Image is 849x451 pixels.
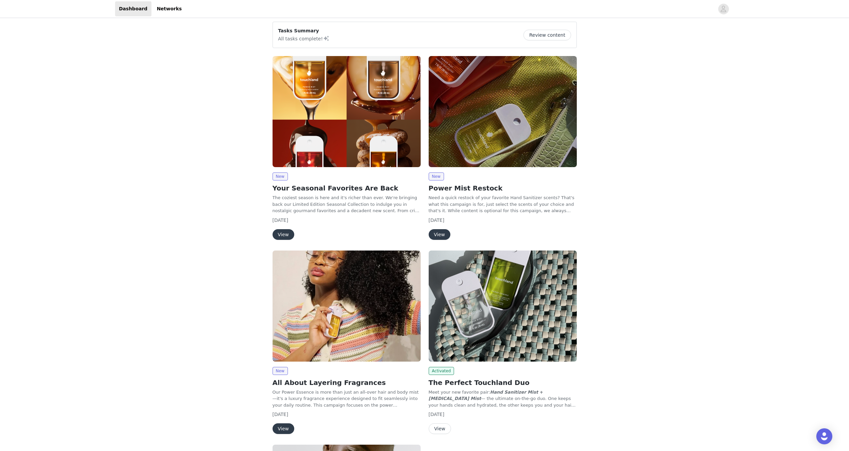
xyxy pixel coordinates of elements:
button: View [273,423,294,434]
button: View [429,423,451,434]
img: Touchland [429,56,577,167]
button: Review content [523,30,571,40]
a: View [273,232,294,237]
button: View [273,229,294,240]
p: Meet your new favorite pair: — the ultimate on-the-go duo. One keeps your hands clean and hydrate... [429,389,577,409]
p: The coziest season is here and it's richer than ever. We're bringing back our Limited Edition Sea... [273,194,421,214]
a: Dashboard [115,1,151,16]
span: [DATE] [273,412,288,417]
em: Hand Sanitizer Mist [490,390,538,395]
span: New [273,172,288,180]
button: View [429,229,450,240]
div: Open Intercom Messenger [816,428,832,444]
p: Tasks Summary [278,27,330,34]
h2: Your Seasonal Favorites Are Back [273,183,421,193]
img: Touchland [273,251,421,362]
span: New [273,367,288,375]
p: Our Power Essence is more than just an all-over hair and body mist—it's a luxury fragrance experi... [273,389,421,409]
p: All tasks complete! [278,34,330,42]
span: New [429,172,444,180]
div: avatar [720,4,727,14]
a: View [429,232,450,237]
a: Networks [153,1,186,16]
em: [MEDICAL_DATA] Mist [429,396,481,401]
span: [DATE] [429,217,444,223]
a: View [429,426,451,431]
span: Activated [429,367,454,375]
span: [DATE] [273,217,288,223]
a: View [273,426,294,431]
h2: All About Layering Fragrances [273,378,421,388]
h2: Power Mist Restock [429,183,577,193]
span: [DATE] [429,412,444,417]
p: Need a quick restock of your favorite Hand Sanitizer scents? That's what this campaign is for, ju... [429,194,577,214]
img: Touchland [429,251,577,362]
img: Touchland [273,56,421,167]
h2: The Perfect Touchland Duo [429,378,577,388]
